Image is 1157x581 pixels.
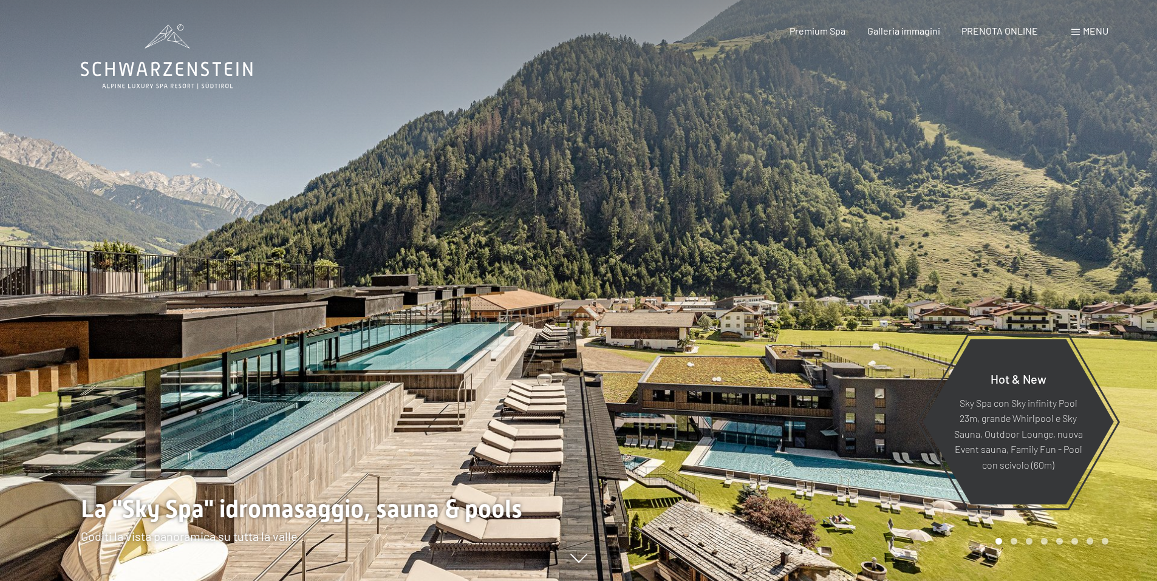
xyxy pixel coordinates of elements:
a: Premium Spa [790,25,845,36]
div: Carousel Page 6 [1071,538,1078,545]
a: Galleria immagini [867,25,940,36]
span: Menu [1083,25,1108,36]
div: Carousel Page 4 [1041,538,1048,545]
div: Carousel Page 3 [1026,538,1032,545]
div: Carousel Page 2 [1011,538,1017,545]
p: Sky Spa con Sky infinity Pool 23m, grande Whirlpool e Sky Sauna, Outdoor Lounge, nuova Event saun... [952,395,1084,472]
div: Carousel Page 8 [1102,538,1108,545]
span: Hot & New [991,371,1046,386]
div: Carousel Page 7 [1087,538,1093,545]
div: Carousel Page 5 [1056,538,1063,545]
a: PRENOTA ONLINE [961,25,1038,36]
div: Carousel Page 1 (Current Slide) [995,538,1002,545]
div: Carousel Pagination [991,538,1108,545]
a: Hot & New Sky Spa con Sky infinity Pool 23m, grande Whirlpool e Sky Sauna, Outdoor Lounge, nuova ... [922,338,1114,505]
